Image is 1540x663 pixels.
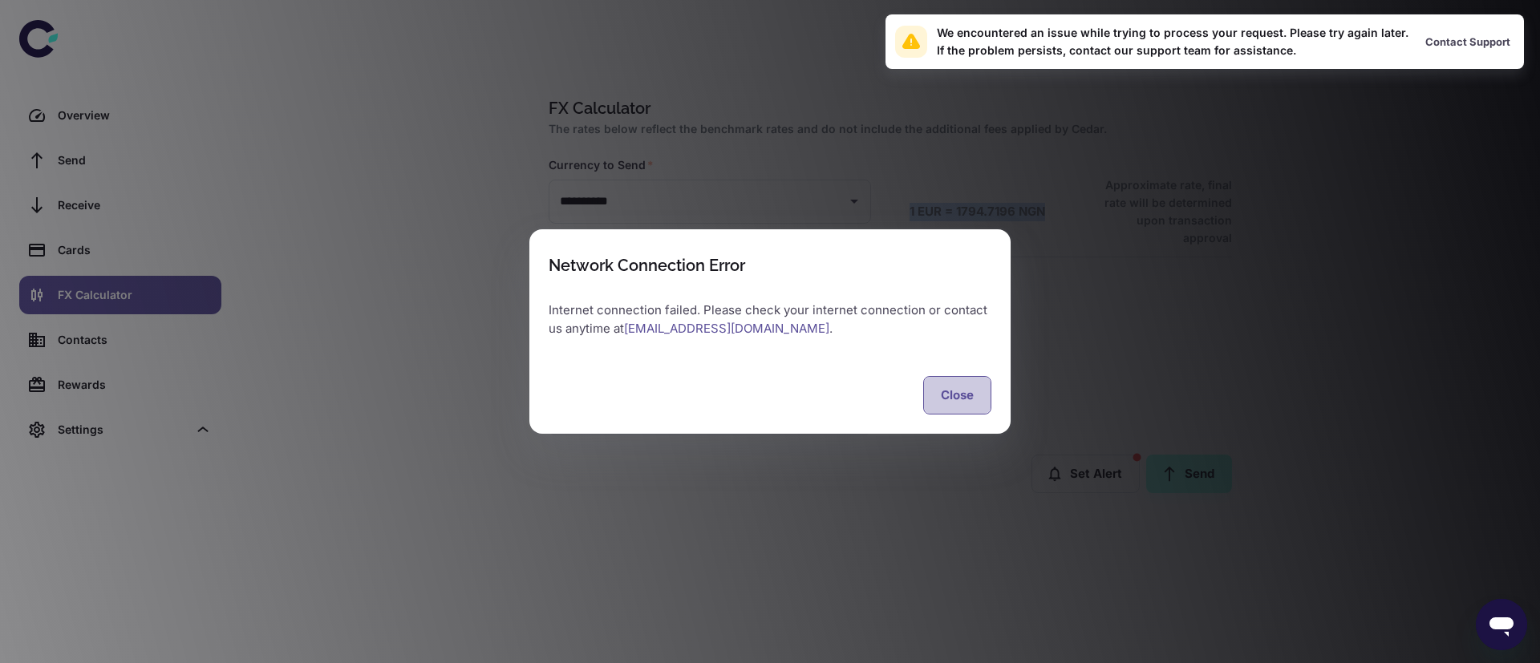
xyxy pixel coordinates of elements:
button: Contact Support [1421,30,1514,54]
button: Close [923,376,991,414]
div: We encountered an issue while trying to process your request. Please try again later. If the prob... [937,24,1408,59]
p: Internet connection failed. Please check your internet connection or contact us anytime at . [549,301,991,338]
a: [EMAIL_ADDRESS][DOMAIN_NAME] [624,321,829,336]
iframe: Button to launch messaging window [1476,599,1527,650]
div: Network Connection Error [549,256,745,275]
